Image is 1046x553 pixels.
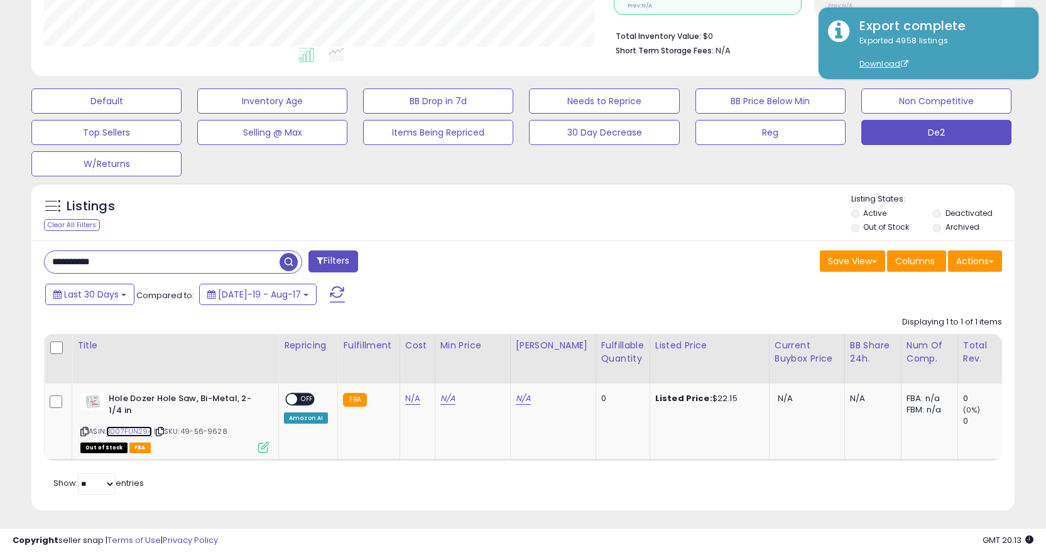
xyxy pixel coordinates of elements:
[405,339,430,352] div: Cost
[859,58,908,69] a: Download
[601,393,640,404] div: 0
[516,339,591,352] div: [PERSON_NAME]
[863,222,909,232] label: Out of Stock
[850,393,891,404] div: N/A
[31,151,182,176] button: W/Returns
[945,208,993,218] label: Deactivated
[308,250,357,272] button: Filters
[343,339,394,352] div: Fulfillment
[601,339,645,365] div: Fulfillable Quantity
[850,17,1029,35] div: Export complete
[109,393,261,419] b: Hole Dozer Hole Saw, Bi-Metal, 2-1/4 in
[31,89,182,114] button: Default
[154,426,227,436] span: | SKU: 49-56-9628
[44,219,100,231] div: Clear All Filters
[775,339,839,365] div: Current Buybox Price
[907,393,948,404] div: FBA: n/a
[80,393,106,411] img: 31Te-0x0O9L._SL40_.jpg
[655,393,760,404] div: $22.15
[80,443,128,453] span: All listings that are currently out of stock and unavailable for purchase on Amazon
[516,392,531,405] a: N/A
[53,477,144,489] span: Show: entries
[284,339,332,352] div: Repricing
[902,316,1002,328] div: Displaying 1 to 1 of 1 items
[863,208,886,218] label: Active
[31,120,182,145] button: Top Sellers
[861,120,1011,145] button: De2
[628,2,652,9] small: Prev: N/A
[828,2,853,9] small: Prev: N/A
[67,198,115,215] h5: Listings
[716,45,731,56] span: N/A
[948,250,1002,272] button: Actions
[963,393,1014,404] div: 0
[199,284,317,305] button: [DATE]-19 - Aug-17
[963,405,981,415] small: (0%)
[945,222,979,232] label: Archived
[197,89,347,114] button: Inventory Age
[655,392,712,404] b: Listed Price:
[529,120,679,145] button: 30 Day Decrease
[440,339,505,352] div: Min Price
[695,120,846,145] button: Reg
[963,339,1009,365] div: Total Rev.
[616,45,714,56] b: Short Term Storage Fees:
[77,339,273,352] div: Title
[163,534,218,546] a: Privacy Policy
[983,534,1033,546] span: 2025-09-17 20:13 GMT
[440,392,455,405] a: N/A
[197,120,347,145] button: Selling @ Max
[363,120,513,145] button: Items Being Repriced
[963,416,1014,427] div: 0
[655,339,764,352] div: Listed Price
[529,89,679,114] button: Needs to Reprice
[136,289,194,301] span: Compared to:
[695,89,846,114] button: BB Price Below Min
[895,255,935,267] span: Columns
[64,288,119,301] span: Last 30 Days
[616,28,993,43] li: $0
[851,193,1015,205] p: Listing States:
[820,250,885,272] button: Save View
[850,35,1029,70] div: Exported 4958 listings.
[13,534,58,546] strong: Copyright
[616,31,701,41] b: Total Inventory Value:
[80,393,269,451] div: ASIN:
[13,535,218,547] div: seller snap | |
[284,412,328,424] div: Amazon AI
[106,426,152,437] a: B007FUN294
[907,404,948,416] div: FBM: n/a
[297,394,317,405] span: OFF
[218,288,301,301] span: [DATE]-19 - Aug-17
[887,250,946,272] button: Columns
[343,393,366,407] small: FBA
[129,443,151,453] span: FBA
[363,89,513,114] button: BB Drop in 7d
[45,284,134,305] button: Last 30 Days
[907,339,952,365] div: Num of Comp.
[861,89,1011,114] button: Non Competitive
[850,339,896,365] div: BB Share 24h.
[405,392,420,405] a: N/A
[778,392,793,404] span: N/A
[107,534,161,546] a: Terms of Use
